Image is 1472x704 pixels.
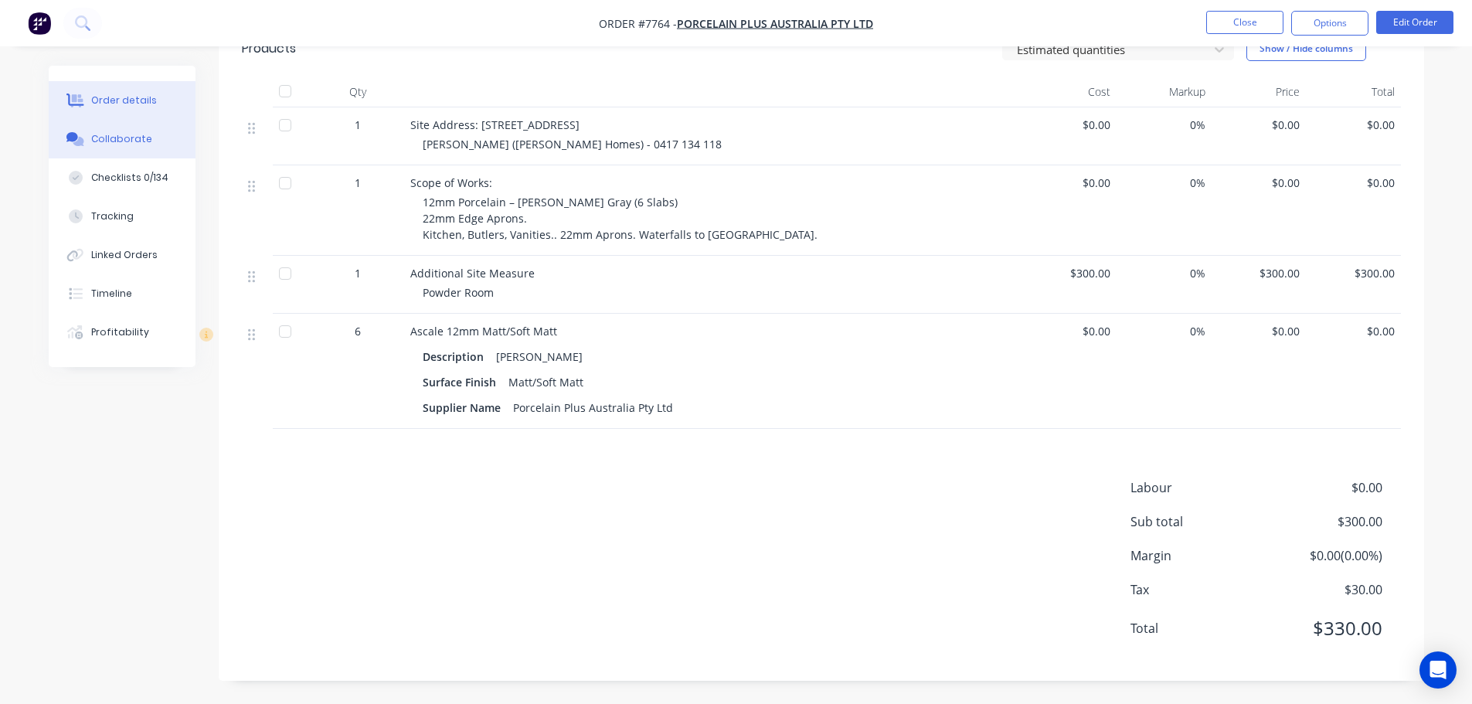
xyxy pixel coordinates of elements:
span: Scope of Works: [410,175,492,190]
span: $0.00 [1312,175,1395,191]
span: 0% [1123,265,1205,281]
div: Cost [1022,77,1117,107]
span: Margin [1130,546,1268,565]
div: Matt/Soft Matt [502,371,590,393]
span: $300.00 [1267,512,1382,531]
span: 1 [355,265,361,281]
span: $0.00 ( 0.00 %) [1267,546,1382,565]
div: Checklists 0/134 [91,171,168,185]
div: Surface Finish [423,371,502,393]
span: Total [1130,619,1268,638]
button: Profitability [49,313,195,352]
span: $0.00 [1218,323,1300,339]
span: $300.00 [1312,265,1395,281]
button: Collaborate [49,120,195,158]
div: Description [423,345,490,368]
span: 12mm Porcelain – [PERSON_NAME] Gray (6 Slabs) 22mm Edge Aprons. Kitchen, Butlers, Vanities.. 22mm... [423,195,818,242]
span: $0.00 [1218,175,1300,191]
div: [PERSON_NAME] [490,345,589,368]
button: Show / Hide columns [1246,36,1366,61]
span: Ascale 12mm Matt/Soft Matt [410,324,557,338]
button: Options [1291,11,1368,36]
span: $0.00 [1312,117,1395,133]
button: Edit Order [1376,11,1453,34]
span: 6 [355,323,361,339]
div: Open Intercom Messenger [1419,651,1457,689]
span: Order #7764 - [599,16,677,31]
div: Qty [311,77,404,107]
a: Porcelain Plus Australia Pty Ltd [677,16,873,31]
span: $0.00 [1312,323,1395,339]
span: $0.00 [1267,478,1382,497]
div: Products [242,39,296,58]
button: Close [1206,11,1283,34]
span: Tax [1130,580,1268,599]
button: Timeline [49,274,195,313]
div: Linked Orders [91,248,158,262]
button: Tracking [49,197,195,236]
span: 1 [355,117,361,133]
span: $300.00 [1028,265,1111,281]
span: $30.00 [1267,580,1382,599]
div: Tracking [91,209,134,223]
div: Total [1306,77,1401,107]
span: $0.00 [1028,117,1111,133]
div: Profitability [91,325,149,339]
span: $0.00 [1218,117,1300,133]
div: Price [1212,77,1307,107]
span: Powder Room [423,285,494,300]
div: Supplier Name [423,396,507,419]
span: $0.00 [1028,175,1111,191]
button: Checklists 0/134 [49,158,195,197]
span: 1 [355,175,361,191]
div: Order details [91,94,157,107]
span: $0.00 [1028,323,1111,339]
span: Sub total [1130,512,1268,531]
div: Collaborate [91,132,152,146]
span: 0% [1123,117,1205,133]
span: $300.00 [1218,265,1300,281]
span: Labour [1130,478,1268,497]
span: [PERSON_NAME] ([PERSON_NAME] Homes) - 0417 134 118 [423,137,722,151]
button: Linked Orders [49,236,195,274]
div: Timeline [91,287,132,301]
div: Porcelain Plus Australia Pty Ltd [507,396,679,419]
span: 0% [1123,323,1205,339]
div: Markup [1117,77,1212,107]
span: 0% [1123,175,1205,191]
span: Additional Site Measure [410,266,535,281]
img: Factory [28,12,51,35]
span: Site Address: [STREET_ADDRESS] [410,117,580,132]
button: Order details [49,81,195,120]
span: $330.00 [1267,614,1382,642]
